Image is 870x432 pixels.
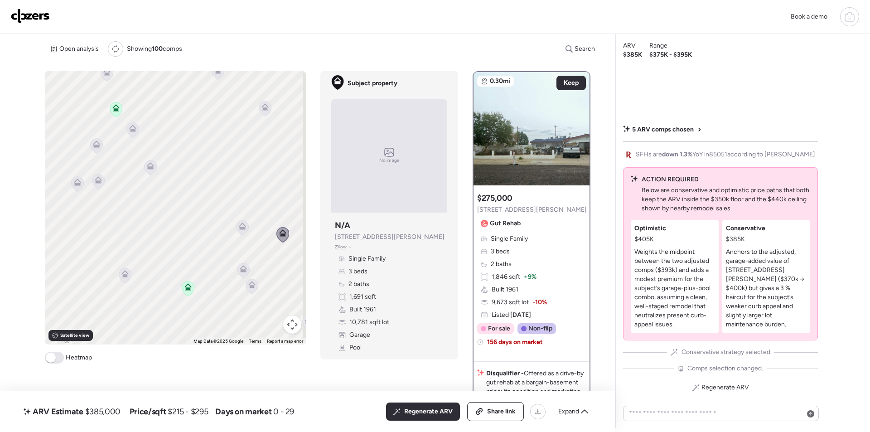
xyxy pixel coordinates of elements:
span: Keep [564,78,579,87]
span: Expand [558,407,579,416]
span: Conservative strategy selected [681,348,770,357]
span: 2 baths [491,260,512,269]
span: Price/sqft [130,406,166,417]
span: Gut Rehab [490,219,521,228]
h3: N/A [335,220,350,231]
span: Listed [492,311,531,320]
span: -10% [532,298,547,307]
span: Satellite view [60,332,89,339]
span: $385K [726,235,745,244]
span: 156 days on market [487,338,543,347]
span: Single Family [491,234,528,243]
span: Zillow [335,243,347,251]
span: Search [575,44,595,53]
span: Showing comps [127,44,182,53]
span: Pool [349,343,362,352]
span: 3 beds [348,267,367,276]
img: Google [47,333,77,345]
span: Range [649,41,667,50]
a: Terms (opens in new tab) [249,339,261,344]
span: Map Data ©2025 Google [193,339,243,344]
span: Single Family [348,254,386,263]
span: Regenerate ARV [404,407,453,416]
span: 5 ARV comps chosen [632,125,694,134]
span: ARV [623,41,636,50]
span: Open analysis [59,44,99,53]
span: Subject property [348,79,397,88]
span: [STREET_ADDRESS][PERSON_NAME] [477,205,587,214]
span: 0 - 29 [273,406,294,417]
span: + 9% [524,272,536,282]
span: Share link [487,407,516,416]
span: 1,846 sqft [492,272,520,282]
span: $385,000 [85,406,121,417]
h3: $275,000 [477,193,512,204]
span: Built 1961 [349,305,376,314]
img: Logo [11,9,50,23]
span: $405K [634,235,654,244]
span: Comps selection changed. [687,364,763,373]
span: 100 [152,45,163,53]
p: Anchors to the adjusted, garage-added value of [STREET_ADDRESS][PERSON_NAME] ($370k → $400k) but ... [726,248,807,329]
span: Regenerate ARV [701,383,749,392]
span: • [349,243,351,251]
span: SFHs are YoY in 85051 according to [PERSON_NAME] [636,150,815,159]
button: Map camera controls [283,316,301,334]
p: Weights the midpoint between the two adjusted comps ($393k) and adds a modest premium for the sub... [634,248,715,329]
span: 9,673 sqft lot [492,298,529,307]
span: Conservative [726,224,765,233]
p: Offered as a drive-by gut rehab at a bargain-basement price; its condition and marketing strategy... [486,369,586,414]
span: $385K [623,50,642,59]
a: Open this area in Google Maps (opens a new window) [47,333,77,345]
span: ACTION REQUIRED [642,175,699,184]
span: Garage [349,330,370,340]
p: Below are conservative and optimistic price paths that both keep the ARV inside the $350k floor a... [642,186,810,213]
span: Heatmap [66,353,92,362]
span: [STREET_ADDRESS][PERSON_NAME] [335,233,445,242]
strong: Disqualifier - [486,369,524,377]
span: Optimistic [634,224,666,233]
span: Non-flip [528,324,552,333]
a: Report a map error [267,339,303,344]
span: $375K - $395K [649,50,692,59]
span: down 1.3% [662,150,692,158]
span: 1,691 sqft [349,292,376,301]
span: [DATE] [509,311,531,319]
span: 0.30mi [490,77,510,86]
span: Book a demo [791,13,827,20]
span: 2 baths [348,280,369,289]
span: 3 beds [491,247,510,256]
span: ARV Estimate [33,406,83,417]
span: No image [379,157,399,164]
span: Built 1961 [492,285,518,294]
span: Days on market [215,406,271,417]
span: For sale [488,324,510,333]
span: 10,781 sqft lot [349,318,389,327]
span: $215 - $295 [168,406,208,417]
